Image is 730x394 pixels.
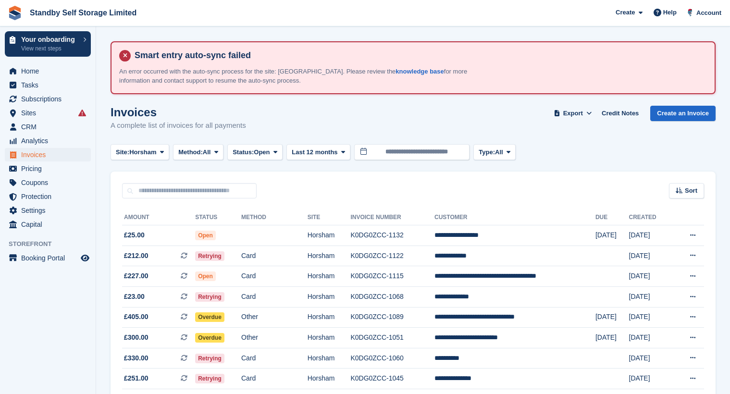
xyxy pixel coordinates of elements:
span: Retrying [195,292,224,302]
span: Overdue [195,333,224,343]
td: [DATE] [629,348,672,369]
td: [DATE] [629,328,672,348]
a: knowledge base [396,68,444,75]
span: Export [563,109,583,118]
p: An error occurred with the auto-sync process for the site: [GEOGRAPHIC_DATA]. Please review the f... [119,67,480,86]
span: Capital [21,218,79,231]
span: Coupons [21,176,79,189]
td: Horsham [308,328,351,348]
span: Account [696,8,721,18]
td: K0DG0ZCC-1045 [350,369,434,389]
td: [DATE] [629,225,672,246]
td: Card [241,286,308,307]
a: menu [5,78,91,92]
td: [DATE] [595,328,629,348]
th: Due [595,210,629,225]
span: Home [21,64,79,78]
a: Your onboarding View next steps [5,31,91,57]
span: Last 12 months [292,148,337,157]
p: Your onboarding [21,36,78,43]
p: View next steps [21,44,78,53]
td: Other [241,307,308,328]
a: menu [5,251,91,265]
span: Open [254,148,270,157]
td: [DATE] [629,286,672,307]
td: [DATE] [629,369,672,389]
td: [DATE] [629,307,672,328]
td: Card [241,266,308,287]
i: Smart entry sync failures have occurred [78,109,86,117]
a: menu [5,218,91,231]
button: Export [552,106,594,122]
td: Other [241,328,308,348]
td: K0DG0ZCC-1060 [350,348,434,369]
span: Sort [685,186,697,196]
span: Open [195,271,216,281]
span: Horsham [129,148,156,157]
td: [DATE] [629,246,672,266]
a: Credit Notes [598,106,643,122]
th: Customer [434,210,595,225]
a: menu [5,64,91,78]
h4: Smart entry auto-sync failed [131,50,707,61]
td: Card [241,348,308,369]
a: menu [5,134,91,148]
th: Created [629,210,672,225]
span: All [495,148,503,157]
span: £405.00 [124,312,148,322]
span: Tasks [21,78,79,92]
span: Analytics [21,134,79,148]
span: Settings [21,204,79,217]
td: Horsham [308,266,351,287]
td: Horsham [308,286,351,307]
th: Invoice Number [350,210,434,225]
button: Method: All [173,144,223,160]
span: Retrying [195,374,224,383]
td: Horsham [308,246,351,266]
a: menu [5,162,91,175]
button: Status: Open [227,144,283,160]
h1: Invoices [111,106,246,119]
a: menu [5,92,91,106]
td: K0DG0ZCC-1089 [350,307,434,328]
span: Retrying [195,354,224,363]
a: Create an Invoice [650,106,716,122]
th: Status [195,210,241,225]
img: Glenn Fisher [685,8,695,17]
button: Site: Horsham [111,144,169,160]
span: Sites [21,106,79,120]
a: Standby Self Storage Limited [26,5,140,21]
span: Method: [178,148,203,157]
span: £251.00 [124,373,148,383]
span: Help [663,8,677,17]
span: £330.00 [124,353,148,363]
td: Horsham [308,225,351,246]
span: Protection [21,190,79,203]
span: £25.00 [124,230,145,240]
img: stora-icon-8386f47178a22dfd0bd8f6a31ec36ba5ce8667c1dd55bd0f319d3a0aa187defe.svg [8,6,22,20]
td: Horsham [308,307,351,328]
span: Subscriptions [21,92,79,106]
td: Card [241,369,308,389]
td: [DATE] [595,307,629,328]
span: Pricing [21,162,79,175]
span: £300.00 [124,332,148,343]
span: Booking Portal [21,251,79,265]
a: menu [5,106,91,120]
a: menu [5,120,91,134]
th: Method [241,210,308,225]
a: menu [5,148,91,161]
a: menu [5,190,91,203]
span: £23.00 [124,292,145,302]
span: Invoices [21,148,79,161]
span: Type: [479,148,495,157]
td: Horsham [308,369,351,389]
span: Overdue [195,312,224,322]
td: K0DG0ZCC-1051 [350,328,434,348]
span: Storefront [9,239,96,249]
a: menu [5,204,91,217]
p: A complete list of invoices for all payments [111,120,246,131]
td: Horsham [308,348,351,369]
span: CRM [21,120,79,134]
span: Retrying [195,251,224,261]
